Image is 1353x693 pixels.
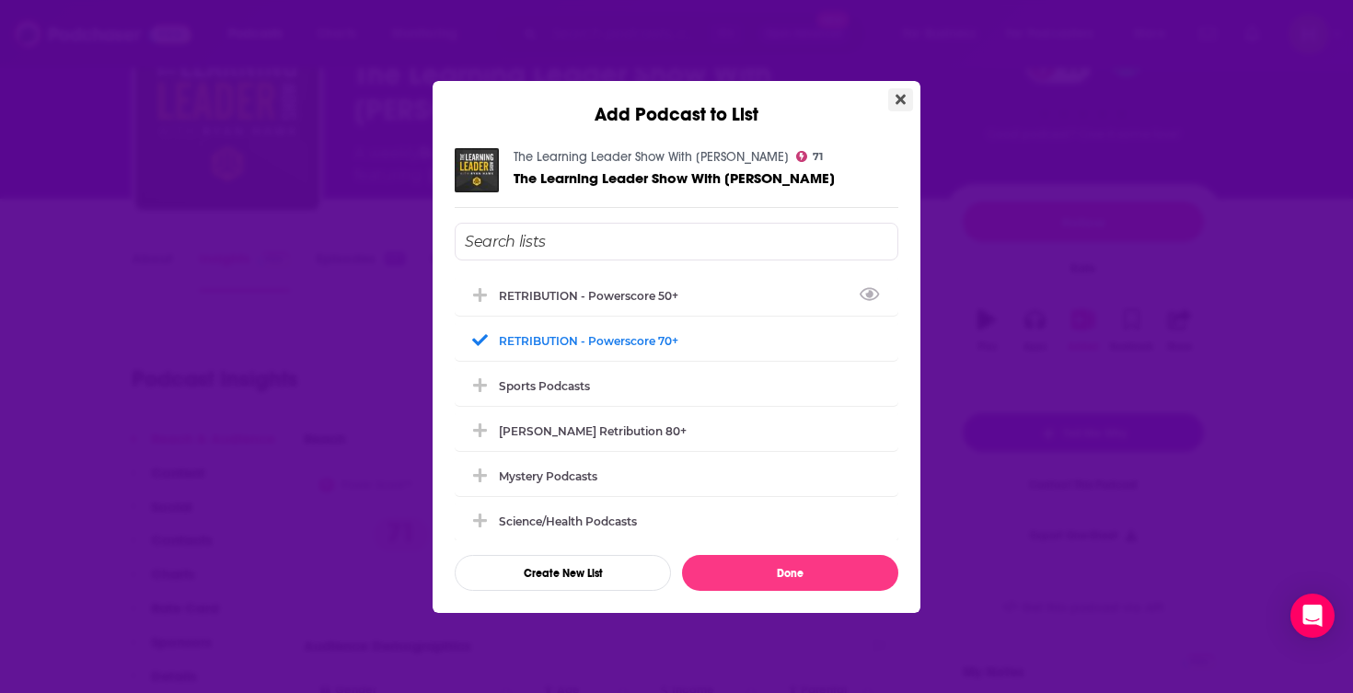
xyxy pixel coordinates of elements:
[455,320,898,361] div: RETRIBUTION - Powerscore 70+
[455,148,499,192] img: The Learning Leader Show With Ryan Hawk
[499,424,687,438] div: [PERSON_NAME] Retribution 80+
[455,456,898,496] div: Mystery Podcasts
[433,81,920,126] div: Add Podcast to List
[455,275,898,316] div: RETRIBUTION - Powerscore 50+
[455,223,898,591] div: Add Podcast To List
[514,169,835,187] span: The Learning Leader Show With [PERSON_NAME]
[499,289,689,303] div: RETRIBUTION - Powerscore 50+
[455,555,671,591] button: Create New List
[455,223,898,260] input: Search lists
[682,555,898,591] button: Done
[455,365,898,406] div: Sports Podcasts
[499,514,637,528] div: Science/Health Podcasts
[499,469,597,483] div: Mystery Podcasts
[1290,594,1335,638] div: Open Intercom Messenger
[796,151,823,162] a: 71
[888,88,913,111] button: Close
[678,299,689,301] button: View Link
[514,170,835,186] a: The Learning Leader Show With Ryan Hawk
[499,334,678,348] div: RETRIBUTION - Powerscore 70+
[499,379,590,393] div: Sports Podcasts
[455,410,898,451] div: Jon Karl Retribution 80+
[813,153,823,161] span: 71
[514,149,789,165] a: The Learning Leader Show With Ryan Hawk
[455,501,898,541] div: Science/Health Podcasts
